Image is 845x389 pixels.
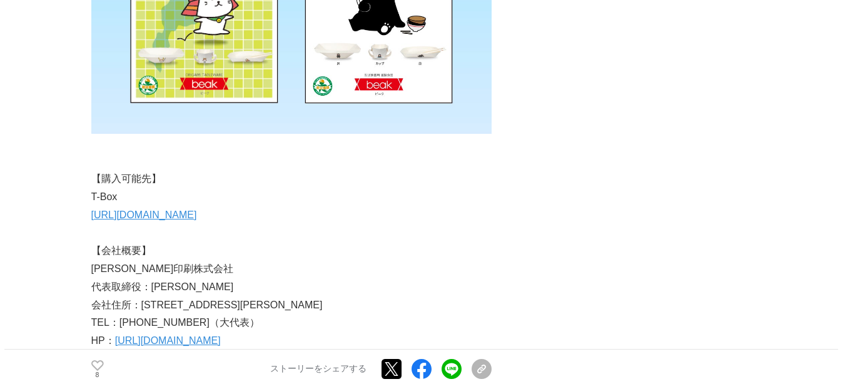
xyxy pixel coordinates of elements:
a: [URL][DOMAIN_NAME] [115,335,221,346]
p: HP： [91,332,492,350]
p: ストーリーをシェアする [270,364,367,375]
p: 【購入可能先】 [91,170,492,188]
p: 【会社概要】 [91,242,492,260]
p: TEL：[PHONE_NUMBER]（大代表） [91,314,492,332]
p: 会社住所：[STREET_ADDRESS][PERSON_NAME] [91,296,492,315]
p: T-Box [91,188,492,206]
p: 代表取締役：[PERSON_NAME] [91,278,492,296]
p: 8 [91,372,104,378]
p: [PERSON_NAME]印刷株式会社 [91,260,492,278]
a: [URL][DOMAIN_NAME] [91,210,197,220]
